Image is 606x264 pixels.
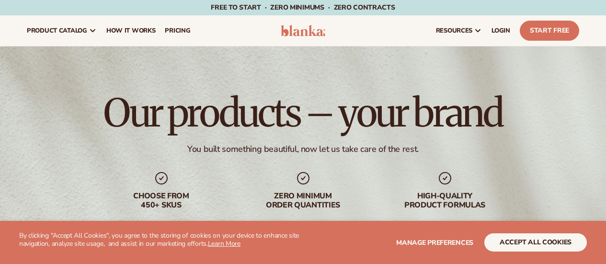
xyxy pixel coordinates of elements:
a: Learn More [208,239,240,248]
a: How It Works [102,15,160,46]
a: LOGIN [487,15,515,46]
span: Free to start · ZERO minimums · ZERO contracts [211,3,395,12]
span: How It Works [106,27,156,34]
span: resources [436,27,472,34]
a: pricing [160,15,195,46]
button: accept all cookies [484,233,587,252]
a: Start Free [520,21,579,41]
span: LOGIN [492,27,510,34]
div: Choose from 450+ Skus [100,192,223,210]
div: High-quality product formulas [384,192,506,210]
h1: Our products – your brand [103,94,502,132]
a: product catalog [22,15,102,46]
p: By clicking "Accept All Cookies", you agree to the storing of cookies on your device to enhance s... [19,232,303,248]
div: You built something beautiful, now let us take care of the rest. [187,144,419,155]
img: logo [281,25,326,36]
div: Zero minimum order quantities [242,192,365,210]
a: resources [431,15,487,46]
span: Manage preferences [396,238,473,247]
button: Manage preferences [396,233,473,252]
span: product catalog [27,27,87,34]
span: pricing [165,27,190,34]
